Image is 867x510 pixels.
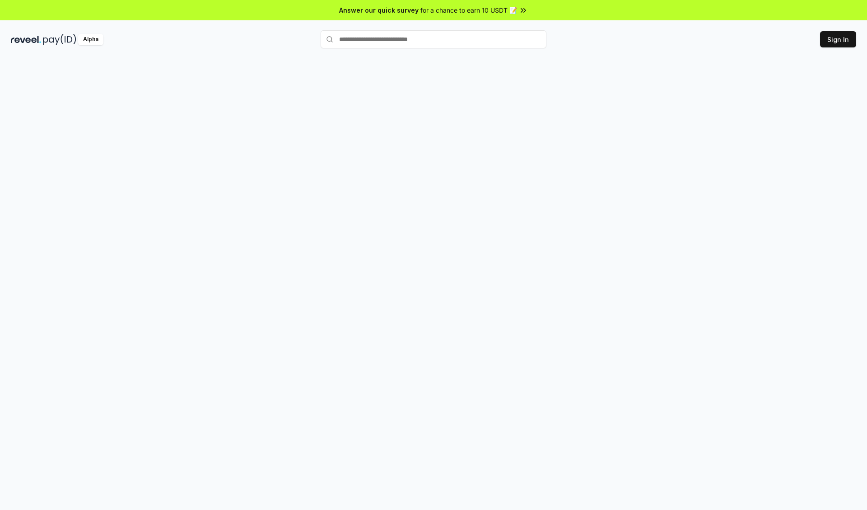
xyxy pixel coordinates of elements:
div: Alpha [78,34,103,45]
button: Sign In [820,31,856,47]
span: Answer our quick survey [339,5,419,15]
img: pay_id [43,34,76,45]
img: reveel_dark [11,34,41,45]
span: for a chance to earn 10 USDT 📝 [420,5,517,15]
